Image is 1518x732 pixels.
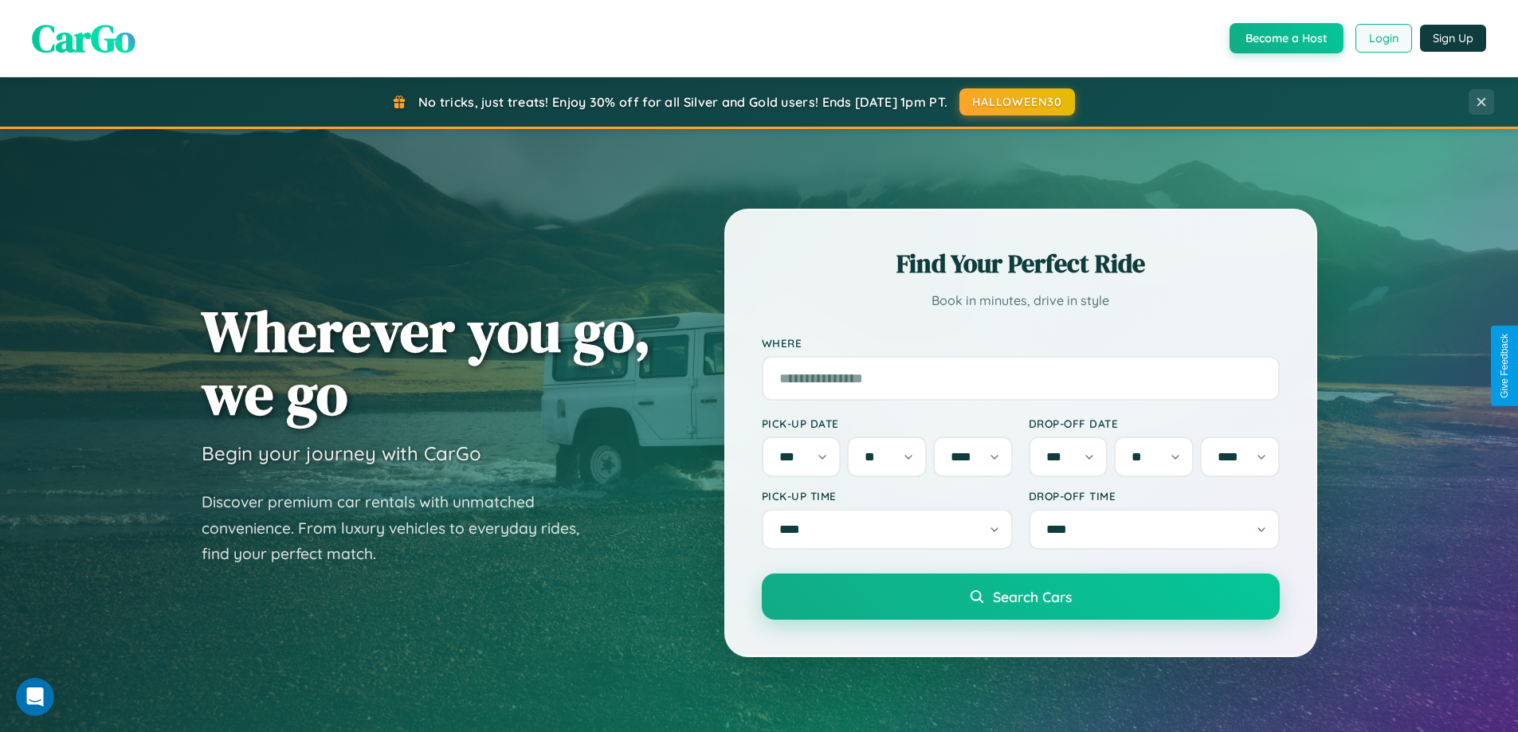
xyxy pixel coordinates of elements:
[762,573,1280,620] button: Search Cars
[202,441,481,465] h3: Begin your journey with CarGo
[202,299,651,425] h1: Wherever you go, we go
[202,489,600,567] p: Discover premium car rentals with unmatched convenience. From luxury vehicles to everyday rides, ...
[16,678,54,716] iframe: Intercom live chat
[418,94,947,110] span: No tricks, just treats! Enjoy 30% off for all Silver and Gold users! Ends [DATE] 1pm PT.
[1499,334,1510,398] div: Give Feedback
[762,336,1280,350] label: Where
[959,88,1075,115] button: HALLOWEEN30
[1230,23,1343,53] button: Become a Host
[762,417,1013,430] label: Pick-up Date
[1420,25,1486,52] button: Sign Up
[993,588,1072,605] span: Search Cars
[1355,24,1412,53] button: Login
[32,12,135,65] span: CarGo
[762,489,1013,503] label: Pick-up Time
[762,289,1280,312] p: Book in minutes, drive in style
[1029,489,1280,503] label: Drop-off Time
[1029,417,1280,430] label: Drop-off Date
[762,246,1280,281] h2: Find Your Perfect Ride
